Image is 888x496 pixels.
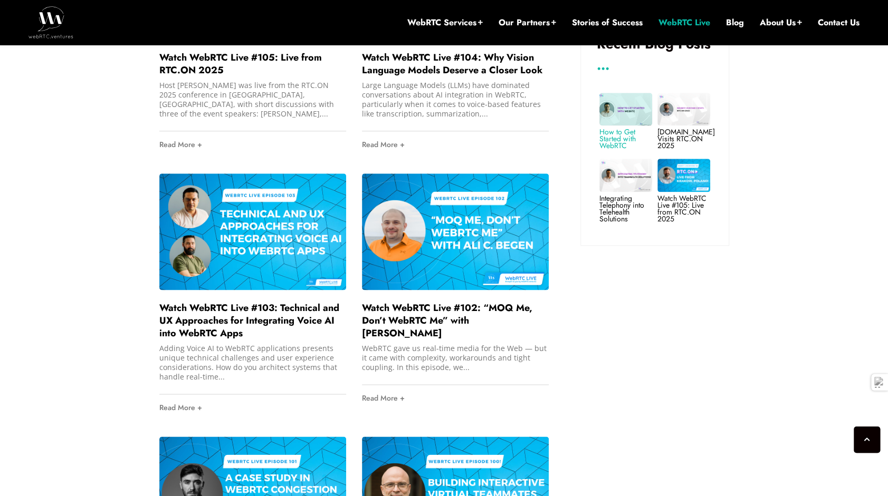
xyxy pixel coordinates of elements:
[597,61,713,69] h3: ...
[362,51,542,77] a: Watch WebRTC Live #104: Why Vision Language Models Deserve a Closer Look
[159,81,346,119] div: Host [PERSON_NAME] was live from the RTC.ON 2025 conference in [GEOGRAPHIC_DATA], [GEOGRAPHIC_DAT...
[599,193,644,224] a: Integrating Telephony into Telehealth Solutions
[726,17,744,28] a: Blog
[407,17,483,28] a: WebRTC Services
[362,131,549,158] a: Read More +
[362,301,532,340] a: Watch WebRTC Live #102: “MOQ Me, Don’t WebRTC Me” with [PERSON_NAME]
[597,37,713,51] h3: Recent Blog Posts
[657,127,715,151] a: [DOMAIN_NAME] Visits RTC.ON 2025
[159,301,339,340] a: Watch WebRTC Live #103: Technical and UX Approaches for Integrating Voice AI into WebRTC Apps
[657,159,710,192] img: image
[362,173,549,290] img: image
[362,385,549,411] a: Read More +
[362,81,549,119] div: Large Language Models (LLMs) have dominated conversations about AI integration in WebRTC, particu...
[159,173,346,290] img: image
[657,193,706,224] a: Watch WebRTC Live #105: Live from RTC.ON 2025
[657,93,710,126] img: image
[362,344,549,372] div: WebRTC gave us real-time media for the Web — but it came with complexity, workarounds and tight c...
[159,394,346,421] a: Read More +
[28,6,73,38] img: WebRTC.ventures
[572,17,643,28] a: Stories of Success
[818,17,860,28] a: Contact Us
[159,51,322,77] a: Watch WebRTC Live #105: Live from RTC.ON 2025
[159,131,346,158] a: Read More +
[499,17,556,28] a: Our Partners
[599,127,636,151] a: How to Get Started with WebRTC
[599,159,652,192] img: image
[159,344,346,382] div: Adding Voice AI to WebRTC applications presents unique technical challenges and user experience c...
[658,17,710,28] a: WebRTC Live
[760,17,802,28] a: About Us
